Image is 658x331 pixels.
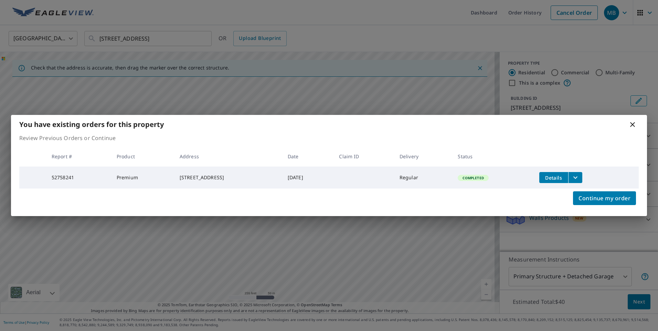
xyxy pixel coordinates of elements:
b: You have existing orders for this property [19,120,164,129]
div: [STREET_ADDRESS] [180,174,277,181]
th: Address [174,146,282,167]
th: Status [452,146,533,167]
td: Regular [394,167,453,189]
th: Product [111,146,174,167]
td: [DATE] [282,167,334,189]
td: 52758241 [46,167,111,189]
th: Claim ID [333,146,394,167]
button: Continue my order [573,191,636,205]
td: Premium [111,167,174,189]
span: Completed [458,175,488,180]
button: detailsBtn-52758241 [539,172,568,183]
th: Report # [46,146,111,167]
th: Delivery [394,146,453,167]
th: Date [282,146,334,167]
button: filesDropdownBtn-52758241 [568,172,582,183]
span: Continue my order [579,193,630,203]
p: Review Previous Orders or Continue [19,134,639,142]
span: Details [543,174,564,181]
